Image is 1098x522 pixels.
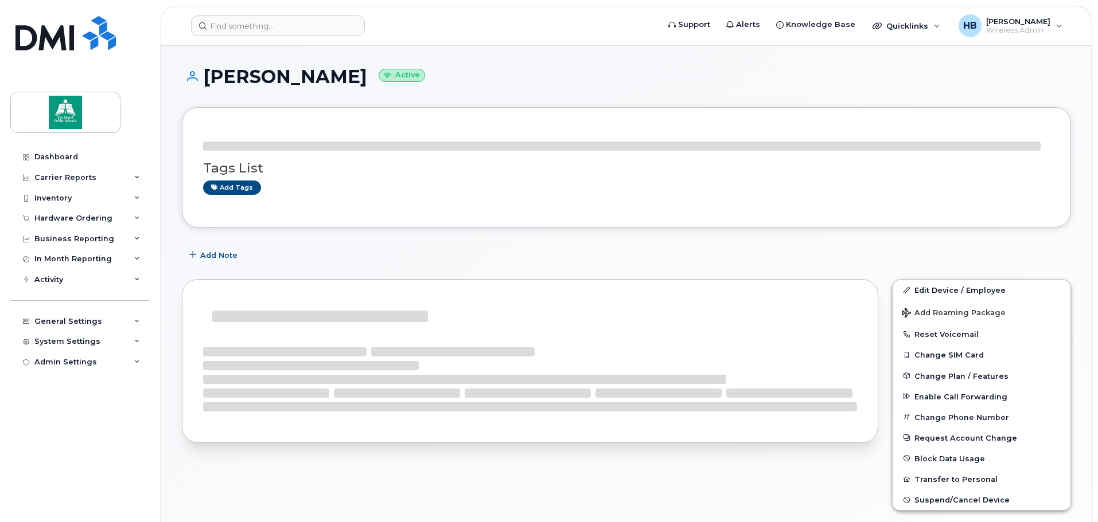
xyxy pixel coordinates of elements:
[200,250,237,261] span: Add Note
[893,489,1070,510] button: Suspend/Cancel Device
[203,180,261,195] a: Add tags
[893,427,1070,448] button: Request Account Change
[893,300,1070,324] button: Add Roaming Package
[893,448,1070,469] button: Block Data Usage
[893,386,1070,407] button: Enable Call Forwarding
[914,392,1007,401] span: Enable Call Forwarding
[914,371,1009,380] span: Change Plan / Features
[379,69,425,82] small: Active
[893,407,1070,427] button: Change Phone Number
[893,344,1070,365] button: Change SIM Card
[914,496,1010,504] span: Suspend/Cancel Device
[182,66,1071,87] h1: [PERSON_NAME]
[893,280,1070,300] a: Edit Device / Employee
[182,245,247,265] button: Add Note
[893,469,1070,489] button: Transfer to Personal
[893,324,1070,344] button: Reset Voicemail
[893,366,1070,386] button: Change Plan / Features
[902,308,1006,319] span: Add Roaming Package
[203,161,1050,175] h3: Tags List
